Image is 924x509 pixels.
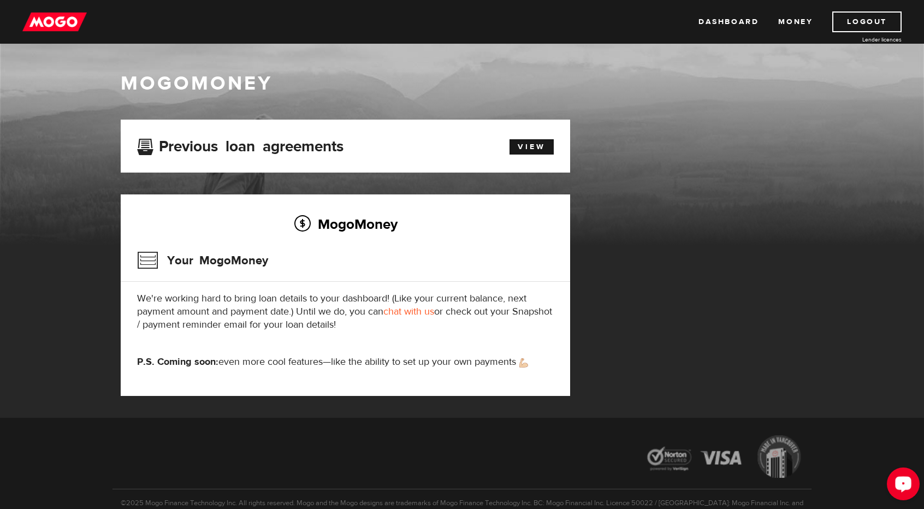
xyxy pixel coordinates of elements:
[878,463,924,509] iframe: LiveChat chat widget
[22,11,87,32] img: mogo_logo-11ee424be714fa7cbb0f0f49df9e16ec.png
[698,11,759,32] a: Dashboard
[637,427,812,489] img: legal-icons-92a2ffecb4d32d839781d1b4e4802d7b.png
[832,11,902,32] a: Logout
[778,11,813,32] a: Money
[121,72,803,95] h1: MogoMoney
[820,35,902,44] a: Lender licences
[137,356,554,369] p: even more cool features—like the ability to set up your own payments
[137,356,218,368] strong: P.S. Coming soon:
[519,358,528,368] img: strong arm emoji
[137,138,343,152] h3: Previous loan agreements
[137,292,554,332] p: We're working hard to bring loan details to your dashboard! (Like your current balance, next paym...
[383,305,434,318] a: chat with us
[137,212,554,235] h2: MogoMoney
[510,139,554,155] a: View
[137,246,268,275] h3: Your MogoMoney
